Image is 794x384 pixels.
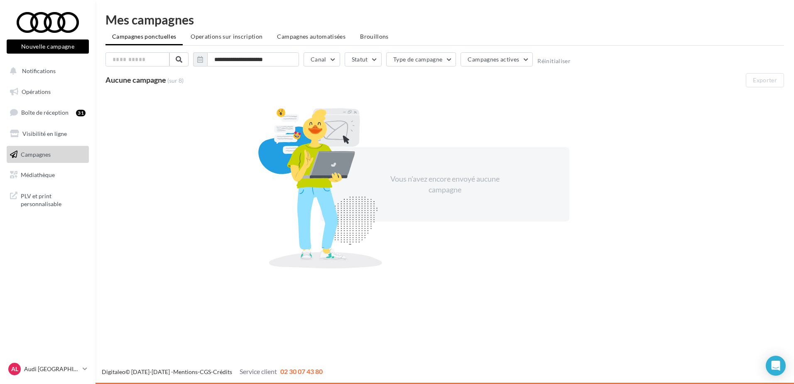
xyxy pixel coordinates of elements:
span: Service client [240,367,277,375]
a: Opérations [5,83,91,101]
a: Campagnes [5,146,91,163]
a: Boîte de réception31 [5,103,91,121]
span: Visibilité en ligne [22,130,67,137]
span: 02 30 07 43 80 [280,367,323,375]
button: Notifications [5,62,87,80]
span: Médiathèque [21,171,55,178]
span: Brouillons [360,33,389,40]
a: Médiathèque [5,166,91,184]
button: Exporter [746,73,784,87]
div: 31 [76,110,86,116]
a: Mentions [173,368,198,375]
button: Type de campagne [386,52,456,66]
a: AL Audi [GEOGRAPHIC_DATA][PERSON_NAME] [7,361,89,377]
span: Aucune campagne [105,75,166,84]
span: Boîte de réception [21,109,69,116]
a: Crédits [213,368,232,375]
span: (sur 8) [167,76,184,85]
span: Campagnes [21,150,51,158]
a: Digitaleo [102,368,125,375]
span: Campagnes actives [468,56,519,63]
div: Vous n'avez encore envoyé aucune campagne [373,174,516,195]
button: Statut [345,52,382,66]
span: Operations sur inscription [191,33,262,40]
div: Open Intercom Messenger [766,356,786,376]
a: Visibilité en ligne [5,125,91,143]
a: CGS [200,368,211,375]
div: Mes campagnes [105,13,784,26]
a: PLV et print personnalisable [5,187,91,212]
button: Campagnes actives [461,52,533,66]
button: Nouvelle campagne [7,39,89,54]
span: AL [11,365,18,373]
button: Canal [304,52,340,66]
p: Audi [GEOGRAPHIC_DATA][PERSON_NAME] [24,365,79,373]
span: PLV et print personnalisable [21,190,86,208]
span: Campagnes automatisées [277,33,346,40]
span: Opérations [22,88,51,95]
button: Réinitialiser [537,58,571,64]
span: Notifications [22,67,56,74]
span: © [DATE]-[DATE] - - - [102,368,323,375]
